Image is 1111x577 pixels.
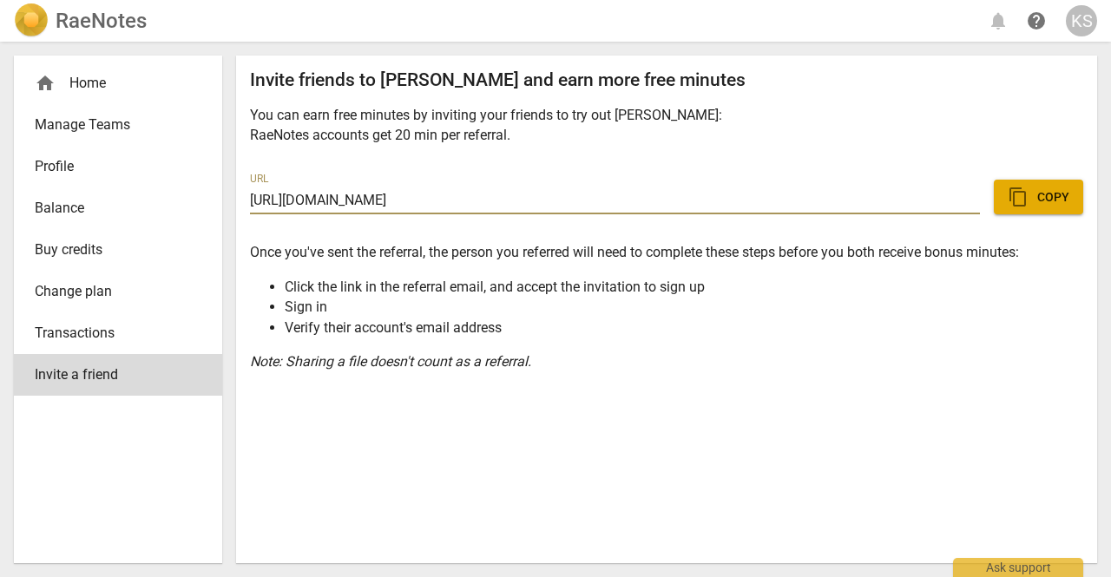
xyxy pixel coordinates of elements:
[250,105,1083,125] p: You can earn free minutes by inviting your friends to try out [PERSON_NAME]:
[953,558,1083,577] div: Ask support
[14,3,49,38] img: Logo
[285,277,1083,297] li: Click the link in the referral email, and accept the invitation to sign up
[994,180,1083,214] button: Copy
[250,69,1083,91] h2: Invite friends to [PERSON_NAME] and earn more free minutes
[14,187,222,229] a: Balance
[35,73,187,94] div: Home
[14,146,222,187] a: Profile
[250,174,269,185] label: URL
[14,354,222,396] a: Invite a friend
[35,115,187,135] span: Manage Teams
[1008,187,1029,207] span: content_copy
[56,9,147,33] h2: RaeNotes
[35,73,56,94] span: home
[285,318,1083,338] li: Verify their account's email address
[285,297,1083,317] li: Sign in
[35,156,187,177] span: Profile
[250,242,1083,262] p: Once you've sent the referral, the person you referred will need to complete these steps before y...
[14,104,222,146] a: Manage Teams
[14,229,222,271] a: Buy credits
[14,312,222,354] a: Transactions
[1026,10,1047,31] span: help
[14,271,222,312] a: Change plan
[35,281,187,302] span: Change plan
[1021,5,1052,36] a: Help
[14,3,147,38] a: LogoRaeNotes
[14,62,222,104] div: Home
[1066,5,1097,36] button: KS
[250,353,531,370] i: Note: Sharing a file doesn't count as a referral.
[1008,187,1069,207] span: Copy
[250,125,1083,145] p: RaeNotes accounts get 20 min per referral.
[35,364,187,385] span: Invite a friend
[35,323,187,344] span: Transactions
[35,239,187,260] span: Buy credits
[35,198,187,219] span: Balance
